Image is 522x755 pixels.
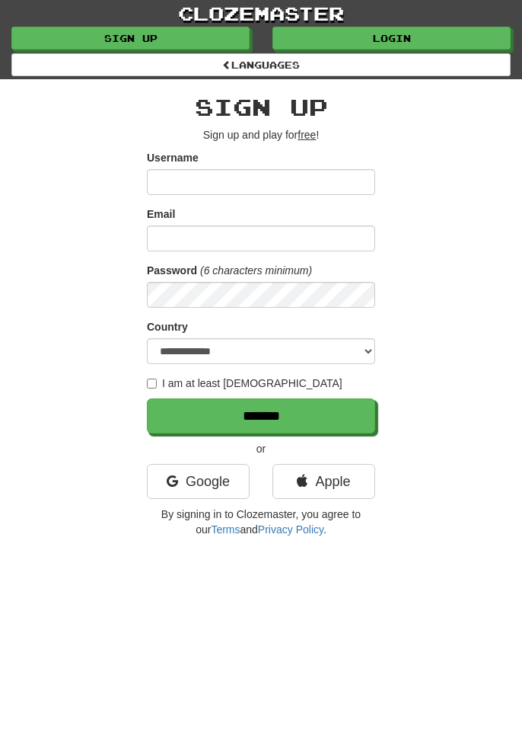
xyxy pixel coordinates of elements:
[147,206,175,222] label: Email
[258,523,323,536] a: Privacy Policy
[147,464,250,499] a: Google
[147,376,342,391] label: I am at least [DEMOGRAPHIC_DATA]
[272,464,375,499] a: Apple
[147,150,199,165] label: Username
[147,263,197,278] label: Password
[147,507,375,537] p: By signing in to Clozemaster, you agree to our and .
[272,27,511,50] a: Login
[147,379,157,389] input: I am at least [DEMOGRAPHIC_DATA]
[147,441,375,456] p: or
[200,264,312,277] em: (6 characters minimum)
[147,319,188,334] label: Country
[298,129,316,141] u: free
[147,127,375,142] p: Sign up and play for !
[211,523,240,536] a: Terms
[147,94,375,120] h2: Sign up
[11,53,511,76] a: Languages
[11,27,250,50] a: Sign up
